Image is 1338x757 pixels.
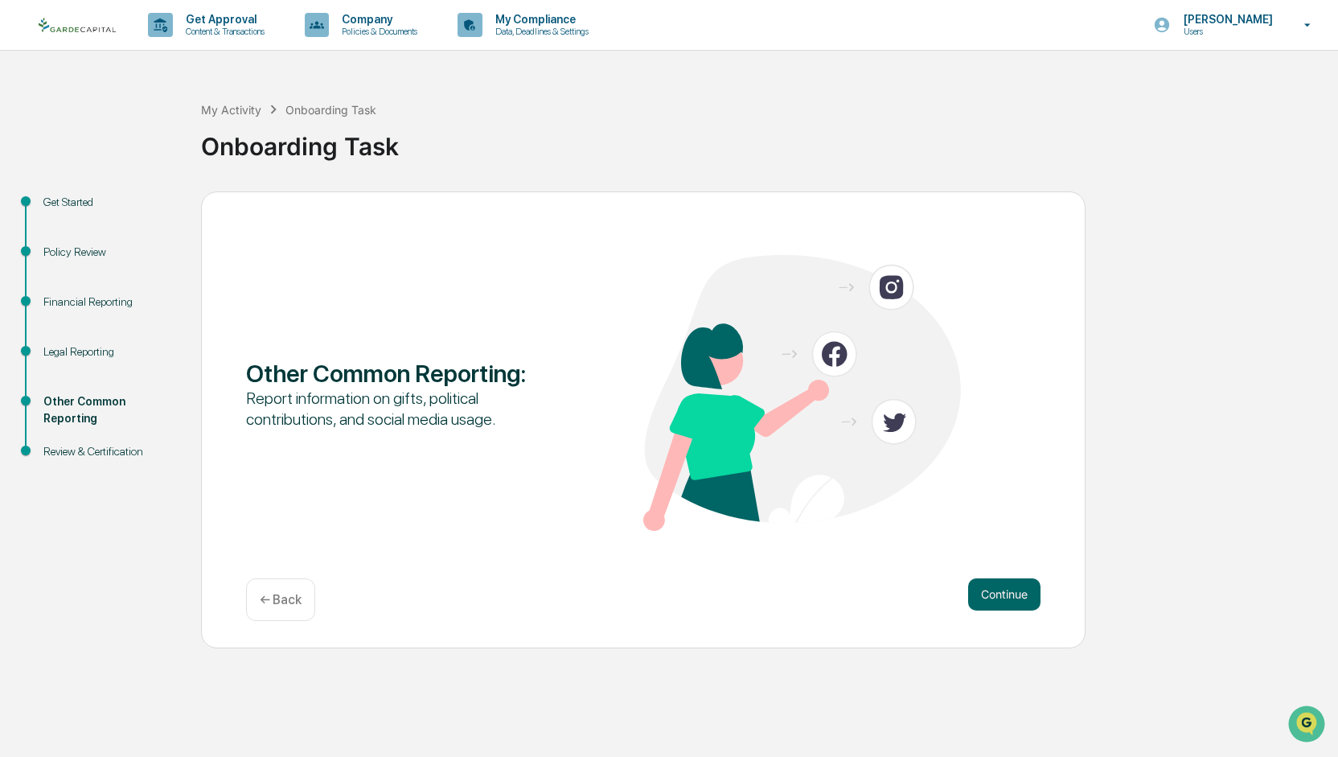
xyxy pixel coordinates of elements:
img: Other Common Reporting [643,255,961,531]
div: We're offline, we'll be back soon [55,138,210,151]
a: 🗄️Attestations [110,195,206,224]
iframe: Open customer support [1287,704,1330,747]
a: 🖐️Preclearance [10,195,110,224]
p: Policies & Documents [329,26,425,37]
p: ← Back [260,592,302,607]
div: Other Common Reporting : [246,359,564,388]
img: 1746055101610-c473b297-6a78-478c-a979-82029cc54cd1 [16,122,45,151]
div: Policy Review [43,244,175,261]
div: Onboarding Task [201,119,1330,161]
button: Start new chat [273,127,293,146]
a: 🔎Data Lookup [10,226,108,255]
p: My Compliance [482,13,597,26]
div: Start new chat [55,122,264,138]
span: Attestations [133,202,199,218]
p: How can we help? [16,33,293,59]
div: Onboarding Task [285,103,376,117]
div: Report information on gifts, political contributions, and social media usage. [246,388,564,430]
div: My Activity [201,103,261,117]
div: 🔎 [16,234,29,247]
p: Company [329,13,425,26]
div: Other Common Reporting [43,393,175,427]
span: Pylon [160,272,195,284]
button: Continue [968,578,1040,611]
img: logo [39,18,116,33]
p: [PERSON_NAME] [1171,13,1281,26]
div: Financial Reporting [43,294,175,311]
p: Get Approval [173,13,273,26]
p: Data, Deadlines & Settings [482,26,597,37]
p: Content & Transactions [173,26,273,37]
div: Review & Certification [43,443,175,460]
p: Users [1171,26,1281,37]
div: Legal Reporting [43,344,175,360]
div: Get Started [43,194,175,211]
span: Data Lookup [32,232,101,249]
div: 🖐️ [16,204,29,216]
span: Preclearance [32,202,104,218]
div: 🗄️ [117,204,129,216]
a: Powered byPylon [113,271,195,284]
